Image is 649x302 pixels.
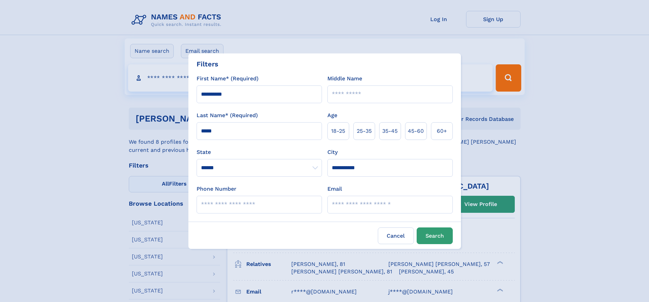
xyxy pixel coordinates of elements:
label: State [197,148,322,156]
span: 18‑25 [331,127,345,135]
label: Email [327,185,342,193]
span: 45‑60 [408,127,424,135]
label: Cancel [378,227,414,244]
div: Filters [197,59,218,69]
button: Search [417,227,453,244]
label: First Name* (Required) [197,75,259,83]
label: Age [327,111,337,120]
span: 35‑45 [382,127,398,135]
label: City [327,148,338,156]
label: Phone Number [197,185,236,193]
span: 60+ [437,127,447,135]
label: Last Name* (Required) [197,111,258,120]
label: Middle Name [327,75,362,83]
span: 25‑35 [357,127,372,135]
